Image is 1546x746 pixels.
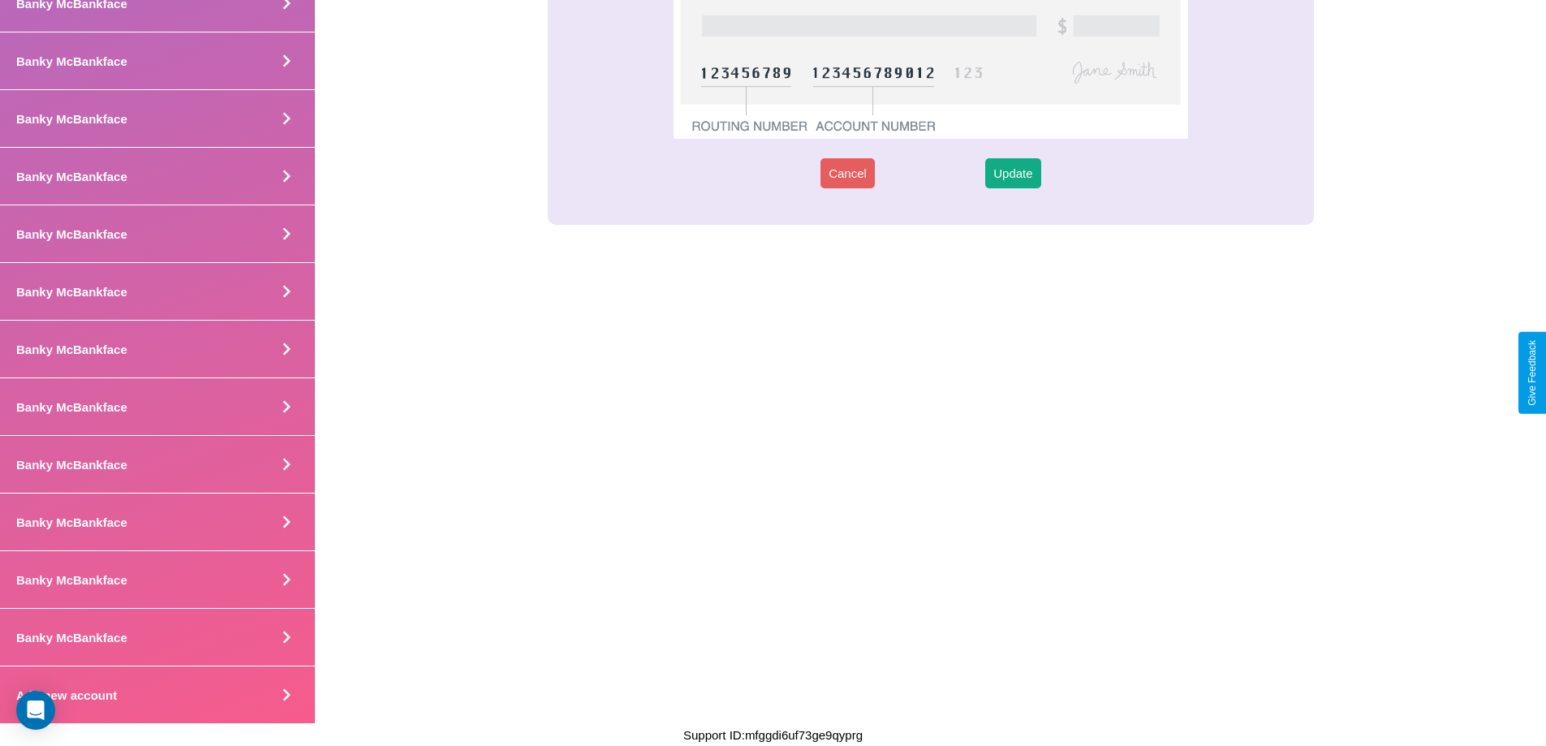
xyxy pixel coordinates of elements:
[16,458,127,472] h4: Banky McBankface
[820,158,875,188] button: Cancel
[16,285,127,299] h4: Banky McBankface
[16,400,127,414] h4: Banky McBankface
[16,227,127,241] h4: Banky McBankface
[16,515,127,529] h4: Banky McBankface
[985,158,1040,188] button: Update
[16,112,127,126] h4: Banky McBankface
[16,691,55,730] div: Open Intercom Messenger
[16,688,117,702] h4: Add new account
[16,170,127,183] h4: Banky McBankface
[16,631,127,645] h4: Banky McBankface
[1527,340,1538,406] div: Give Feedback
[16,573,127,587] h4: Banky McBankface
[16,54,127,68] h4: Banky McBankface
[683,724,863,746] p: Support ID: mfggdi6uf73ge9qyprg
[16,343,127,356] h4: Banky McBankface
